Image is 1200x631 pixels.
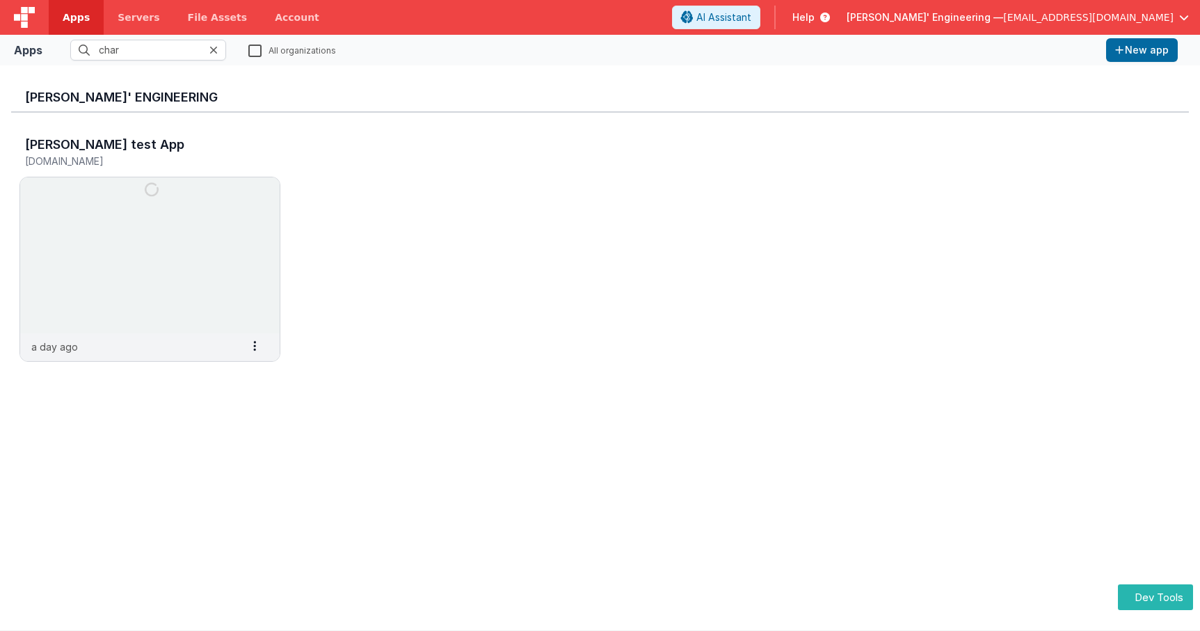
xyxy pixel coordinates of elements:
span: Servers [118,10,159,24]
h5: [DOMAIN_NAME] [25,156,246,166]
span: AI Assistant [696,10,751,24]
input: Search apps [70,40,226,61]
p: a day ago [31,340,78,354]
h3: [PERSON_NAME] test App [25,138,184,152]
span: [PERSON_NAME]' Engineering — [847,10,1003,24]
button: [PERSON_NAME]' Engineering — [EMAIL_ADDRESS][DOMAIN_NAME] [847,10,1189,24]
button: AI Assistant [672,6,760,29]
div: Apps [14,42,42,58]
span: Help [792,10,815,24]
span: [EMAIL_ADDRESS][DOMAIN_NAME] [1003,10,1174,24]
label: All organizations [248,43,336,56]
button: Dev Tools [1118,584,1193,610]
h3: [PERSON_NAME]' Engineering [25,90,1175,104]
span: Apps [63,10,90,24]
span: File Assets [188,10,248,24]
button: New app [1106,38,1178,62]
